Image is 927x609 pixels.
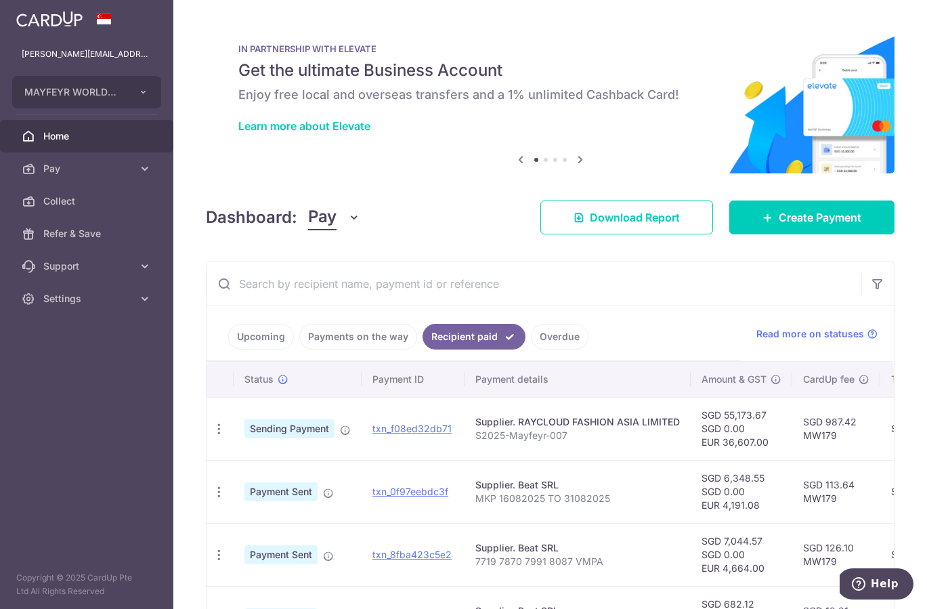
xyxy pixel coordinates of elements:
button: Pay [308,205,360,230]
img: CardUp [16,11,83,27]
div: Supplier. RAYCLOUD FASHION ASIA LIMITED [475,415,680,429]
a: Download Report [540,201,713,234]
p: 7719 7870 7991 8087 VMPA [475,555,680,568]
td: SGD 55,173.67 SGD 0.00 EUR 36,607.00 [691,397,792,460]
a: Create Payment [729,201,894,234]
span: Payment Sent [244,482,318,501]
p: MKP 16082025 TO 31082025 [475,492,680,505]
span: Download Report [590,209,680,226]
th: Payment ID [362,362,465,397]
span: CardUp fee [803,373,855,386]
span: Refer & Save [43,227,133,240]
span: Amount & GST [702,373,767,386]
input: Search by recipient name, payment id or reference [207,262,861,306]
th: Payment details [465,362,691,397]
a: txn_f08ed32db71 [372,423,452,434]
span: MAYFEYR WORLDWIDE PTE. LTD. [24,85,125,99]
a: Recipient paid [423,324,525,350]
a: Overdue [531,324,588,350]
td: SGD 987.42 MW179 [792,397,880,460]
span: Settings [43,292,133,306]
img: Renovation banner [206,22,894,173]
td: SGD 113.64 MW179 [792,460,880,523]
a: Learn more about Elevate [238,119,370,133]
p: IN PARTNERSHIP WITH ELEVATE [238,43,862,54]
div: Supplier. Beat SRL [475,541,680,555]
iframe: Opens a widget where you can find more information [840,568,913,602]
span: Home [43,129,133,143]
a: txn_0f97eebdc3f [372,486,448,497]
h5: Get the ultimate Business Account [238,60,862,81]
a: txn_8fba423c5e2 [372,549,452,560]
span: Read more on statuses [756,327,864,341]
span: Status [244,373,274,386]
button: MAYFEYR WORLDWIDE PTE. LTD. [12,76,161,108]
span: Support [43,259,133,273]
a: Upcoming [228,324,294,350]
p: S2025-Mayfeyr-007 [475,429,680,442]
span: Sending Payment [244,419,335,438]
span: Collect [43,194,133,208]
span: Payment Sent [244,545,318,564]
p: [PERSON_NAME][EMAIL_ADDRESS][DOMAIN_NAME] [22,47,152,61]
td: SGD 126.10 MW179 [792,523,880,586]
span: Pay [308,205,337,230]
h4: Dashboard: [206,205,297,230]
div: Supplier. Beat SRL [475,478,680,492]
span: Create Payment [779,209,861,226]
td: SGD 7,044.57 SGD 0.00 EUR 4,664.00 [691,523,792,586]
td: SGD 6,348.55 SGD 0.00 EUR 4,191.08 [691,460,792,523]
span: Pay [43,162,133,175]
a: Payments on the way [299,324,417,350]
h6: Enjoy free local and overseas transfers and a 1% unlimited Cashback Card! [238,87,862,103]
a: Read more on statuses [756,327,878,341]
